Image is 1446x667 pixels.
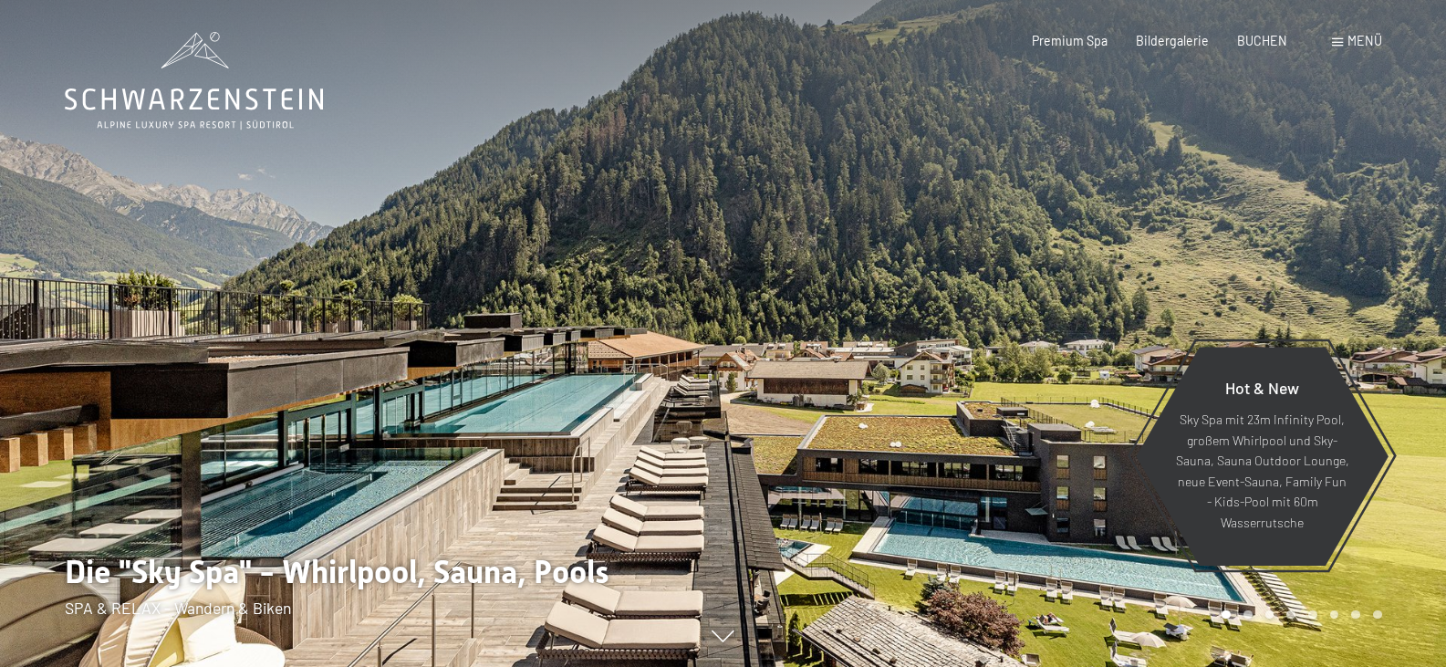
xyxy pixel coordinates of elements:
[1215,610,1381,620] div: Carousel Pagination
[1225,378,1299,398] span: Hot & New
[1237,33,1287,48] a: BUCHEN
[1330,610,1339,620] div: Carousel Page 6
[1265,610,1274,620] div: Carousel Page 3
[1136,33,1209,48] a: Bildergalerie
[1308,610,1317,620] div: Carousel Page 5
[1175,411,1349,534] p: Sky Spa mit 23m Infinity Pool, großem Whirlpool und Sky-Sauna, Sauna Outdoor Lounge, neue Event-S...
[1222,610,1231,620] div: Carousel Page 1 (Current Slide)
[1347,33,1382,48] span: Menü
[1286,610,1295,620] div: Carousel Page 4
[1243,610,1253,620] div: Carousel Page 2
[1135,346,1389,567] a: Hot & New Sky Spa mit 23m Infinity Pool, großem Whirlpool und Sky-Sauna, Sauna Outdoor Lounge, ne...
[1373,610,1382,620] div: Carousel Page 8
[1351,610,1360,620] div: Carousel Page 7
[1032,33,1108,48] a: Premium Spa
